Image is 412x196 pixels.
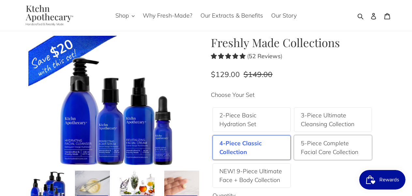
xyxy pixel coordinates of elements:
a: Our Extracts & Benefits [197,10,266,21]
a: Why Fresh-Made? [140,10,196,21]
h1: Freshly Made Collections [211,36,384,49]
a: Our Story [268,10,300,21]
label: Choose Your Set [211,90,384,99]
span: Our Extracts & Benefits [200,12,263,20]
span: Why Fresh-Made? [143,12,192,20]
span: 4.83 stars [211,52,247,60]
img: Ktchn Apothecary [18,5,78,26]
label: NEW! 9-Piece Ultimate Face + Body Collection [219,167,284,184]
button: Shop [112,10,138,21]
span: Shop [115,12,129,20]
span: $129.00 [211,70,240,79]
label: 3-Piece Ultimate Cleansing Collection [301,111,365,128]
span: ( ) [247,52,282,60]
img: Freshly Made Collections [28,36,201,165]
label: 5-Piece Complete Facial Care Collection [301,139,365,156]
s: $149.00 [243,70,272,79]
b: 52 Reviews [249,52,281,60]
iframe: Button to open loyalty program pop-up [359,170,405,189]
label: 2-Piece Basic Hydration Set [219,111,284,128]
label: 4-Piece Classic Collection [219,139,284,156]
span: Our Story [271,12,297,20]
